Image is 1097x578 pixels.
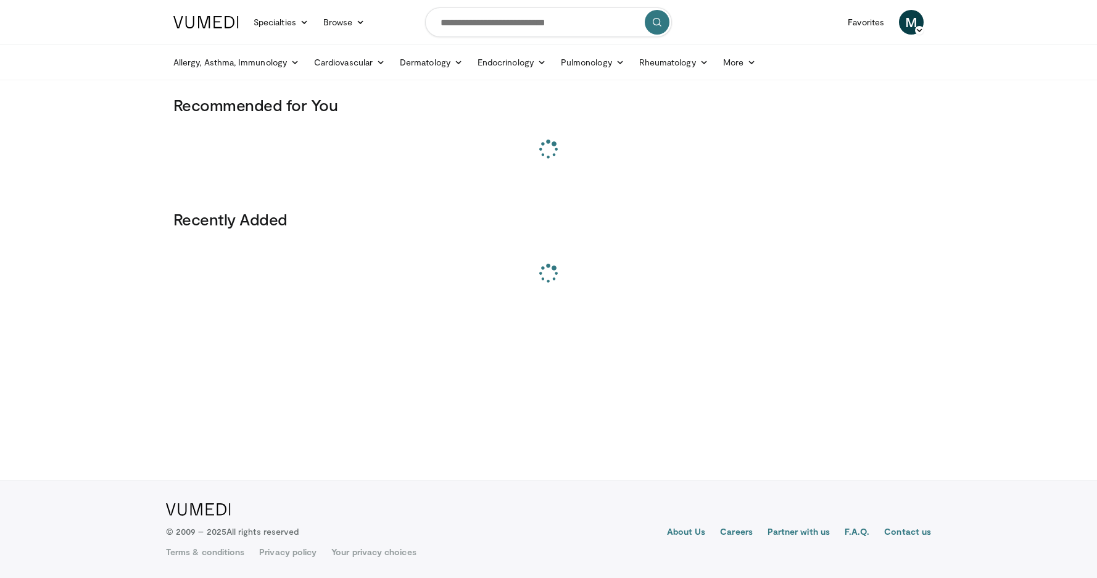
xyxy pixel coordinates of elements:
img: VuMedi Logo [173,16,239,28]
a: Partner with us [768,526,830,540]
a: Pulmonology [553,50,632,75]
a: Terms & conditions [166,546,244,558]
input: Search topics, interventions [425,7,672,37]
a: Dermatology [392,50,470,75]
h3: Recently Added [173,209,924,229]
a: Browse [316,10,373,35]
a: Specialties [246,10,316,35]
a: Favorites [840,10,892,35]
img: VuMedi Logo [166,503,231,516]
a: Cardiovascular [307,50,392,75]
span: All rights reserved [226,526,299,537]
a: M [899,10,924,35]
a: F.A.Q. [845,526,869,540]
a: Privacy policy [259,546,317,558]
a: Careers [720,526,753,540]
p: © 2009 – 2025 [166,526,299,538]
a: Rheumatology [632,50,716,75]
a: Endocrinology [470,50,553,75]
h3: Recommended for You [173,95,924,115]
a: More [716,50,763,75]
a: Contact us [884,526,931,540]
a: Your privacy choices [331,546,416,558]
a: About Us [667,526,706,540]
a: Allergy, Asthma, Immunology [166,50,307,75]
